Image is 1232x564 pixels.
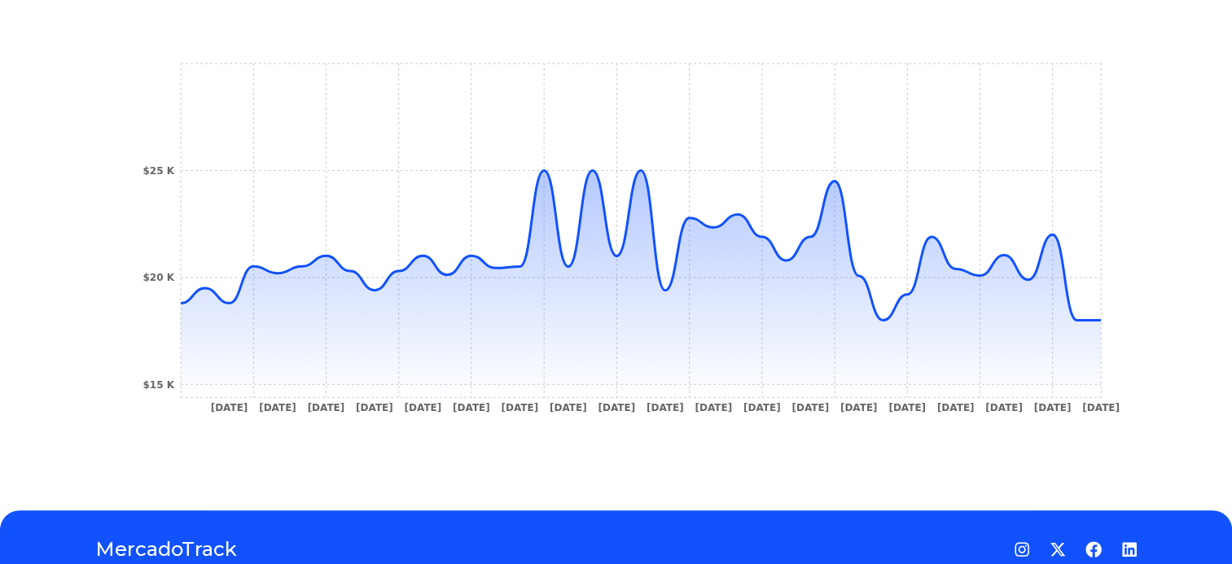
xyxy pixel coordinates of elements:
[453,402,490,413] tspan: [DATE]
[501,402,538,413] tspan: [DATE]
[985,402,1023,413] tspan: [DATE]
[840,402,877,413] tspan: [DATE]
[743,402,780,413] tspan: [DATE]
[356,402,393,413] tspan: [DATE]
[1033,402,1071,413] tspan: [DATE]
[1050,541,1066,557] a: Twitter
[1121,541,1138,557] a: LinkedIn
[142,165,174,177] tspan: $25 K
[95,536,237,562] a: MercadoTrack
[142,378,174,390] tspan: $15 K
[404,402,441,413] tspan: [DATE]
[142,272,174,283] tspan: $20 K
[646,402,683,413] tspan: [DATE]
[549,402,586,413] tspan: [DATE]
[598,402,635,413] tspan: [DATE]
[936,402,974,413] tspan: [DATE]
[210,402,248,413] tspan: [DATE]
[307,402,344,413] tspan: [DATE]
[1085,541,1102,557] a: Facebook
[1014,541,1030,557] a: Instagram
[259,402,296,413] tspan: [DATE]
[1082,402,1120,413] tspan: [DATE]
[888,402,926,413] tspan: [DATE]
[791,402,829,413] tspan: [DATE]
[695,402,732,413] tspan: [DATE]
